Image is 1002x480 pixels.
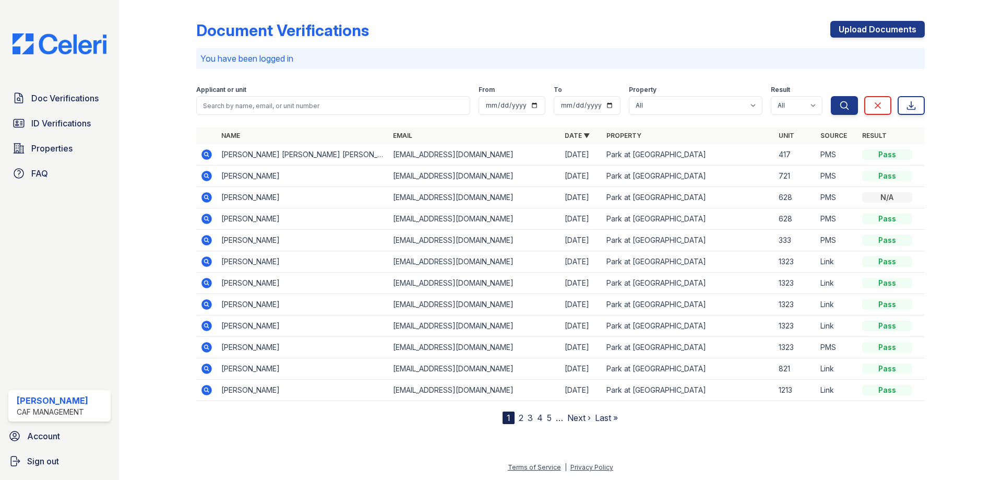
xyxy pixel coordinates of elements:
a: Properties [8,138,111,159]
td: Park at [GEOGRAPHIC_DATA] [602,294,774,315]
td: [DATE] [560,144,602,166]
td: 333 [774,230,816,251]
div: Pass [862,385,912,395]
td: Link [816,294,858,315]
td: 628 [774,208,816,230]
div: N/A [862,192,912,203]
td: 721 [774,166,816,187]
span: FAQ [31,167,48,180]
div: Pass [862,256,912,267]
div: Pass [862,299,912,310]
div: Pass [862,278,912,288]
td: 628 [774,187,816,208]
td: [DATE] [560,208,602,230]
td: [DATE] [560,251,602,273]
td: Park at [GEOGRAPHIC_DATA] [602,187,774,208]
div: Pass [862,171,912,181]
td: 1323 [774,273,816,294]
td: Park at [GEOGRAPHIC_DATA] [602,251,774,273]
div: Pass [862,364,912,374]
td: Link [816,358,858,380]
td: [PERSON_NAME] [PERSON_NAME] [PERSON_NAME] [217,144,389,166]
td: Link [816,380,858,401]
a: Source [820,132,847,139]
td: [PERSON_NAME] [217,337,389,358]
div: Pass [862,214,912,224]
td: PMS [816,187,858,208]
span: ID Verifications [31,117,91,130]
td: 1323 [774,337,816,358]
td: Link [816,273,858,294]
td: Park at [GEOGRAPHIC_DATA] [602,166,774,187]
p: You have been logged in [200,52,921,65]
td: [EMAIL_ADDRESS][DOMAIN_NAME] [389,294,560,315]
td: Link [816,251,858,273]
td: [PERSON_NAME] [217,315,389,337]
td: 1323 [774,294,816,315]
div: | [565,463,567,471]
a: 4 [537,413,543,423]
label: Property [629,86,657,94]
td: [PERSON_NAME] [217,273,389,294]
div: [PERSON_NAME] [17,394,88,407]
td: Park at [GEOGRAPHIC_DATA] [602,315,774,337]
td: 417 [774,144,816,166]
span: Properties [31,142,73,155]
a: Terms of Service [508,463,561,471]
td: Park at [GEOGRAPHIC_DATA] [602,230,774,251]
a: Sign out [4,451,115,472]
td: PMS [816,166,858,187]
div: Document Verifications [196,21,369,40]
div: CAF Management [17,407,88,417]
td: [PERSON_NAME] [217,187,389,208]
td: Park at [GEOGRAPHIC_DATA] [602,380,774,401]
td: [DATE] [560,294,602,315]
div: Pass [862,235,912,245]
a: Email [393,132,412,139]
label: To [554,86,562,94]
span: … [556,412,563,424]
td: [PERSON_NAME] [217,166,389,187]
td: [DATE] [560,380,602,401]
span: Doc Verifications [31,92,99,104]
td: [DATE] [560,230,602,251]
a: 2 [519,413,523,423]
td: PMS [816,230,858,251]
a: 3 [528,413,533,423]
td: 821 [774,358,816,380]
label: From [479,86,495,94]
a: Account [4,426,115,447]
a: Date ▼ [565,132,590,139]
td: [EMAIL_ADDRESS][DOMAIN_NAME] [389,166,560,187]
td: [PERSON_NAME] [217,251,389,273]
span: Sign out [27,455,59,467]
td: Park at [GEOGRAPHIC_DATA] [602,208,774,230]
td: [PERSON_NAME] [217,294,389,315]
img: CE_Logo_Blue-a8612792a0a2168367f1c8372b55b34899dd931a85d93a1a3d3e32e68fde9ad4.png [4,33,115,54]
div: Pass [862,149,912,160]
a: 5 [547,413,552,423]
div: 1 [503,412,515,424]
td: 1213 [774,380,816,401]
td: [EMAIL_ADDRESS][DOMAIN_NAME] [389,230,560,251]
a: ID Verifications [8,113,111,134]
td: [EMAIL_ADDRESS][DOMAIN_NAME] [389,337,560,358]
td: Park at [GEOGRAPHIC_DATA] [602,358,774,380]
div: Pass [862,321,912,331]
td: [EMAIL_ADDRESS][DOMAIN_NAME] [389,273,560,294]
td: [DATE] [560,187,602,208]
a: Result [862,132,887,139]
label: Result [771,86,790,94]
td: [DATE] [560,315,602,337]
a: Unit [779,132,794,139]
td: PMS [816,337,858,358]
a: FAQ [8,163,111,184]
td: [PERSON_NAME] [217,358,389,380]
td: [DATE] [560,358,602,380]
td: 1323 [774,251,816,273]
td: [EMAIL_ADDRESS][DOMAIN_NAME] [389,187,560,208]
td: [EMAIL_ADDRESS][DOMAIN_NAME] [389,144,560,166]
td: [EMAIL_ADDRESS][DOMAIN_NAME] [389,251,560,273]
div: Pass [862,342,912,353]
a: Property [606,132,641,139]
